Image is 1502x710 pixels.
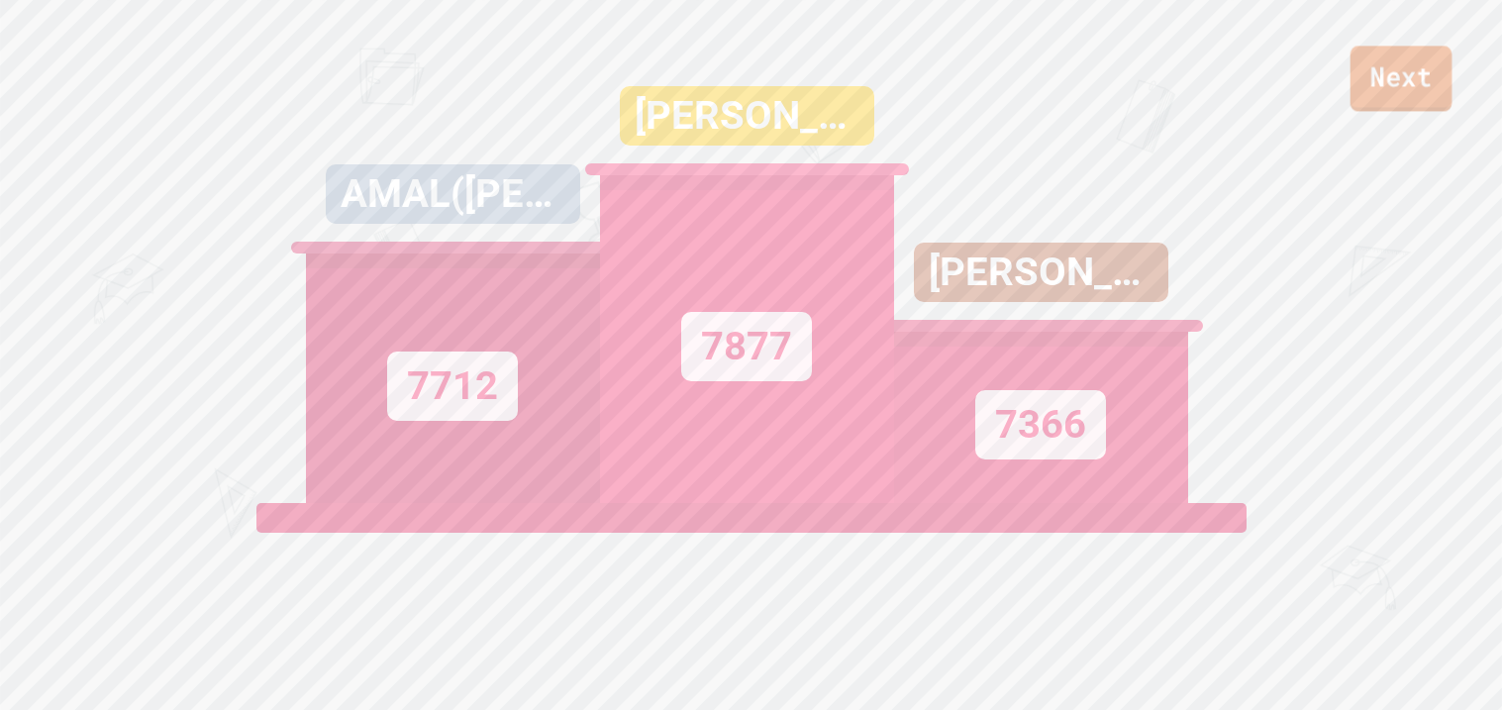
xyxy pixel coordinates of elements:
[975,390,1106,459] div: 7366
[326,164,580,224] div: AMAL([PERSON_NAME])
[681,312,812,381] div: 7877
[620,86,874,146] div: [PERSON_NAME]
[1351,46,1452,111] a: Next
[387,352,518,421] div: 7712
[914,243,1168,302] div: [PERSON_NAME]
